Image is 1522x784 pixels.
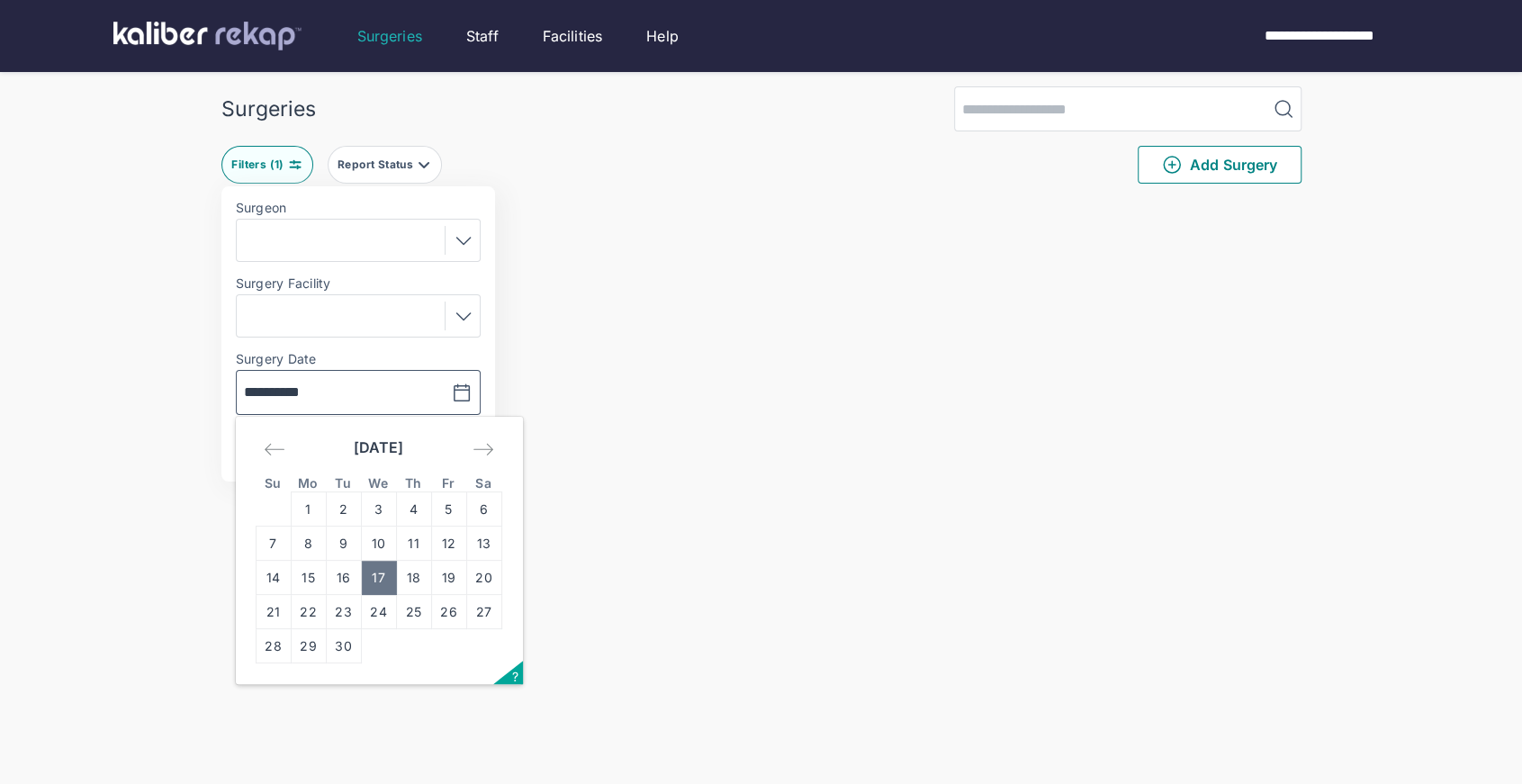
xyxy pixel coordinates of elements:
td: Friday, September 12, 2025 [431,527,466,561]
td: Thursday, September 4, 2025 [396,492,431,527]
td: Wednesday, September 3, 2025 [361,492,396,527]
td: Selected. Wednesday, September 17, 2025 [361,561,396,595]
td: Friday, September 19, 2025 [431,561,466,595]
button: Add Surgery [1138,146,1301,184]
small: Th [405,475,422,491]
td: Tuesday, September 9, 2025 [326,527,361,561]
td: Wednesday, September 24, 2025 [361,595,396,629]
button: Report Status [328,146,442,184]
div: Move backward to switch to the previous month. [256,433,293,465]
td: Sunday, September 28, 2025 [256,629,291,663]
small: Su [265,475,282,491]
td: Monday, September 29, 2025 [291,629,326,663]
small: Mo [298,475,319,491]
td: Friday, September 26, 2025 [431,595,466,629]
div: Surgeries [221,96,316,122]
small: Tu [335,475,351,491]
td: Thursday, September 11, 2025 [396,527,431,561]
td: Tuesday, September 23, 2025 [326,595,361,629]
td: Monday, September 22, 2025 [291,595,326,629]
small: Fr [442,475,455,491]
label: Surgeon [236,201,481,215]
div: Move forward to switch to the next month. [464,433,502,465]
img: kaliber labs logo [113,22,302,50]
a: Staff [466,25,499,47]
a: Facilities [543,25,603,47]
td: Wednesday, September 10, 2025 [361,527,396,561]
td: Monday, September 1, 2025 [291,492,326,527]
td: Saturday, September 27, 2025 [466,595,501,629]
small: Sa [475,475,491,491]
td: Thursday, September 18, 2025 [396,561,431,595]
div: Report Status [338,158,417,172]
td: Friday, September 5, 2025 [431,492,466,527]
span: Add Surgery [1161,154,1277,176]
label: Surgery Date [236,352,481,366]
img: PlusCircleGreen.5fd88d77.svg [1161,154,1183,176]
td: Saturday, September 20, 2025 [466,561,501,595]
td: Sunday, September 21, 2025 [256,595,291,629]
td: Monday, September 15, 2025 [291,561,326,595]
a: Help [646,25,679,47]
div: 0 entries [221,198,1301,220]
img: MagnifyingGlass.1dc66aab.svg [1273,98,1294,120]
button: Open the keyboard shortcuts panel. [493,661,523,684]
td: Monday, September 8, 2025 [291,527,326,561]
strong: [DATE] [354,438,404,456]
span: ? [512,669,518,684]
label: Surgery Facility [236,276,481,291]
td: Sunday, September 7, 2025 [256,527,291,561]
td: Tuesday, September 16, 2025 [326,561,361,595]
td: Saturday, September 13, 2025 [466,527,501,561]
td: Sunday, September 14, 2025 [256,561,291,595]
td: Tuesday, September 2, 2025 [326,492,361,527]
td: Tuesday, September 30, 2025 [326,629,361,663]
img: faders-horizontal-teal.edb3eaa8.svg [288,158,302,172]
td: Thursday, September 25, 2025 [396,595,431,629]
button: Filters (1) [221,146,313,184]
td: Saturday, September 6, 2025 [466,492,501,527]
div: Calendar [236,417,522,684]
img: filter-caret-down-grey.b3560631.svg [417,158,431,172]
div: Filters ( 1 ) [231,158,287,172]
small: We [368,475,388,491]
a: Surgeries [357,25,422,47]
